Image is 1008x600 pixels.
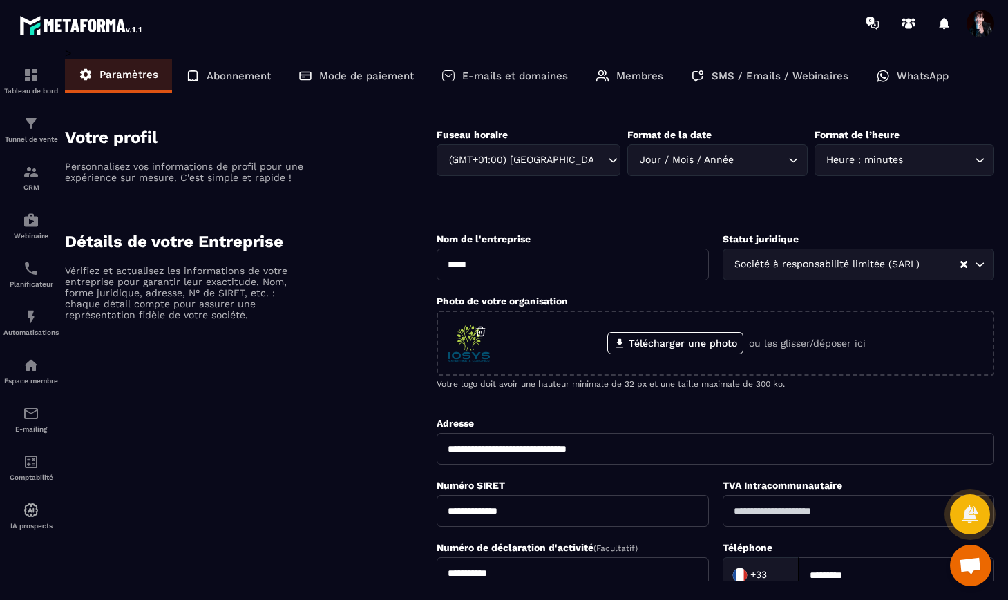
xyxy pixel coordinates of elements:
p: Webinaire [3,232,59,240]
span: Heure : minutes [824,153,906,168]
button: Clear Selected [960,260,967,270]
a: emailemailE-mailing [3,395,59,443]
p: Tunnel de vente [3,135,59,143]
img: automations [23,309,39,325]
img: formation [23,115,39,132]
label: Photo de votre organisation [437,296,568,307]
p: SMS / Emails / Webinaires [712,70,848,82]
img: logo [19,12,144,37]
p: Tableau de bord [3,87,59,95]
p: Membres [616,70,663,82]
a: accountantaccountantComptabilité [3,443,59,492]
span: (GMT+01:00) [GEOGRAPHIC_DATA] [446,153,594,168]
img: automations [23,357,39,374]
p: Mode de paiement [319,70,414,82]
input: Search for option [906,153,971,168]
img: Country Flag [726,561,754,589]
img: automations [23,502,39,519]
label: Format de l’heure [815,129,900,140]
img: accountant [23,454,39,470]
a: formationformationCRM [3,153,59,202]
p: Votre logo doit avoir une hauteur minimale de 32 px et une taille maximale de 300 ko. [437,379,994,389]
p: Automatisations [3,329,59,336]
p: Vérifiez et actualisez les informations de votre entreprise pour garantir leur exactitude. Nom, f... [65,265,307,320]
div: Search for option [723,557,799,593]
p: Personnalisez vos informations de profil pour une expérience sur mesure. C'est simple et rapide ! [65,161,307,183]
img: formation [23,67,39,84]
img: automations [23,212,39,229]
h4: Détails de votre Entreprise [65,232,437,251]
span: Société à responsabilité limitée (SARL) [732,257,923,272]
label: Nom de l'entreprise [437,233,531,244]
input: Search for option [923,257,960,272]
label: Format de la date [627,129,712,140]
div: Search for option [723,249,995,280]
p: ou les glisser/déposer ici [749,338,866,349]
a: automationsautomationsAutomatisations [3,298,59,347]
span: Jour / Mois / Année [636,153,736,168]
p: IA prospects [3,522,59,530]
img: formation [23,164,39,180]
label: Statut juridique [723,233,799,244]
input: Search for option [594,153,605,168]
span: (Facultatif) [593,543,638,553]
input: Search for option [770,565,784,586]
a: automationsautomationsEspace membre [3,347,59,395]
p: CRM [3,184,59,191]
div: Search for option [627,144,807,176]
p: WhatsApp [897,70,949,82]
p: Planificateur [3,280,59,288]
label: Numéro de déclaration d'activité [437,542,638,553]
p: E-mailing [3,425,59,433]
img: scheduler [23,260,39,277]
p: E-mails et domaines [462,70,568,82]
label: Fuseau horaire [437,129,508,140]
a: Ouvrir le chat [950,545,991,586]
input: Search for option [736,153,784,168]
img: email [23,405,39,422]
p: Espace membre [3,377,59,385]
a: schedulerschedulerPlanificateur [3,250,59,298]
label: Téléphone [723,542,772,553]
label: Numéro SIRET [437,480,505,491]
a: formationformationTableau de bord [3,57,59,105]
p: Comptabilité [3,474,59,481]
div: Search for option [815,144,994,176]
label: Adresse [437,418,474,429]
div: Search for option [437,144,620,176]
label: Télécharger une photo [607,332,743,354]
a: automationsautomationsWebinaire [3,202,59,250]
p: Paramètres [99,68,158,81]
h4: Votre profil [65,128,437,147]
a: formationformationTunnel de vente [3,105,59,153]
label: TVA Intracommunautaire [723,480,842,491]
p: Abonnement [207,70,271,82]
span: +33 [750,568,767,582]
